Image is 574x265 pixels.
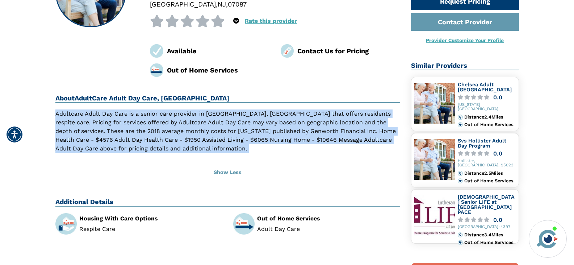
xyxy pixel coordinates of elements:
a: 0.0 [458,95,516,100]
div: Out of Home Services [167,65,270,75]
div: Out of Home Services [464,240,515,245]
a: 0.0 [458,217,516,223]
span: , [226,0,228,8]
button: Show Less [55,165,401,181]
iframe: iframe [431,117,567,216]
img: primary.svg [458,240,463,245]
div: Distance 3.4 Miles [464,232,515,237]
div: Popover trigger [233,15,239,27]
a: Chelsea Adult [GEOGRAPHIC_DATA] [458,82,512,92]
h2: Additional Details [55,198,401,207]
div: Distance 2.4 Miles [464,115,515,120]
h2: Similar Providers [411,62,519,70]
div: Contact Us for Pricing [297,46,400,56]
img: distance.svg [458,232,463,237]
a: Provider Customize Your Profile [426,37,504,43]
a: Rate this provider [245,17,297,24]
div: Out of Home Services [257,216,400,221]
p: Adultcare Adult Day Care is a senior care provider in [GEOGRAPHIC_DATA], [GEOGRAPHIC_DATA] that o... [55,109,401,153]
a: Contact Provider [411,13,519,31]
img: avatar [535,227,560,251]
h2: About AdultCare Adult Day Care, [GEOGRAPHIC_DATA] [55,94,401,103]
span: , [216,0,218,8]
div: [US_STATE][GEOGRAPHIC_DATA] [458,103,516,112]
div: 0.0 [493,217,502,223]
div: Available [167,46,270,56]
div: 0.0 [493,95,502,100]
li: Adult Day Care [257,226,400,232]
span: NJ [218,0,226,8]
div: Accessibility Menu [7,127,22,142]
span: [GEOGRAPHIC_DATA] [150,0,216,8]
li: Respite Care [79,226,222,232]
div: [GEOGRAPHIC_DATA]-4397 [458,225,516,229]
div: Housing With Care Options [79,216,222,221]
img: distance.svg [458,115,463,120]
